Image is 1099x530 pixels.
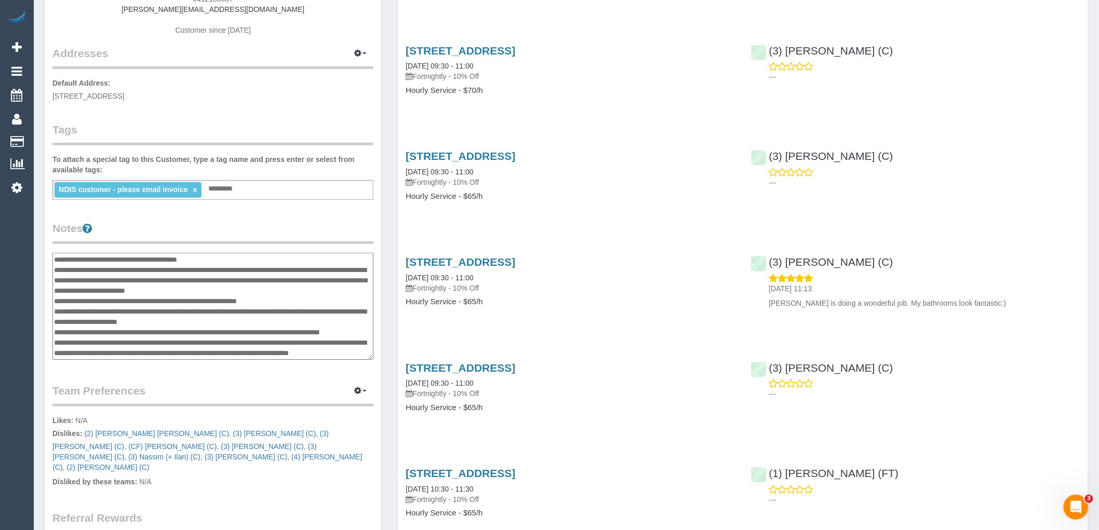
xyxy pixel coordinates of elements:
[751,45,893,57] a: (3) [PERSON_NAME] (C)
[128,442,217,451] a: (CF) [PERSON_NAME] (C)
[6,10,27,25] img: Automaid Logo
[219,442,305,451] span: ,
[52,429,329,451] a: (3) [PERSON_NAME] (C)
[406,168,473,176] a: [DATE] 09:30 - 11:00
[406,509,735,518] h4: Hourly Service - $65/h
[406,379,473,387] a: [DATE] 09:30 - 11:00
[52,122,373,145] legend: Tags
[406,86,735,95] h4: Hourly Service - $70/h
[1064,495,1089,520] iframe: Intercom live chat
[221,442,303,451] a: (3) [PERSON_NAME] (C)
[406,388,735,399] p: Fortnightly - 10% Off
[126,442,219,451] span: ,
[751,256,893,268] a: (3) [PERSON_NAME] (C)
[128,453,200,461] a: (3) Nassim (+ Ilan) (C)
[406,297,735,306] h4: Hourly Service - $65/h
[769,72,1080,82] p: ---
[751,362,893,374] a: (3) [PERSON_NAME] (C)
[52,415,73,426] label: Likes:
[406,71,735,81] p: Fortnightly - 10% Off
[406,150,515,162] a: [STREET_ADDRESS]
[751,150,893,162] a: (3) [PERSON_NAME] (C)
[751,467,899,479] a: (1) [PERSON_NAME] (FT)
[126,453,203,461] span: ,
[769,178,1080,188] p: ---
[406,192,735,201] h4: Hourly Service - $65/h
[75,416,87,425] span: N/A
[193,186,197,195] a: ×
[52,383,373,406] legend: Team Preferences
[1085,495,1093,503] span: 3
[52,453,362,471] a: (4) [PERSON_NAME] (C)
[84,429,231,438] span: ,
[84,429,229,438] a: (2) [PERSON_NAME] [PERSON_NAME] (C)
[52,154,373,175] label: To attach a special tag to this Customer, type a tag name and press enter or select from availabl...
[52,92,124,100] span: [STREET_ADDRESS]
[66,463,149,471] a: (2) [PERSON_NAME] (C)
[406,403,735,412] h4: Hourly Service - $65/h
[205,453,287,461] a: (3) [PERSON_NAME] (C)
[406,362,515,374] a: [STREET_ADDRESS]
[769,298,1080,308] p: [PERSON_NAME] is doing a wonderful job. My bathrooms look fantastic:)
[52,442,317,461] span: ,
[52,429,329,451] span: ,
[139,478,151,486] span: N/A
[52,428,83,439] label: Dislikes:
[231,429,318,438] span: ,
[406,467,515,479] a: [STREET_ADDRESS]
[233,429,316,438] a: (3) [PERSON_NAME] (C)
[203,453,289,461] span: ,
[769,283,1080,294] p: [DATE] 11:13
[406,45,515,57] a: [STREET_ADDRESS]
[769,495,1080,505] p: ---
[52,78,111,88] label: Default Address:
[406,62,473,70] a: [DATE] 09:30 - 11:00
[406,256,515,268] a: [STREET_ADDRESS]
[52,477,137,487] label: Disliked by these teams:
[52,453,362,471] span: ,
[406,485,473,493] a: [DATE] 10:30 - 11:30
[406,494,735,505] p: Fortnightly - 10% Off
[176,26,251,34] span: Customer since [DATE]
[769,389,1080,399] p: ---
[59,185,187,194] span: NDIS customer - please email invoice
[122,5,304,13] a: [PERSON_NAME][EMAIL_ADDRESS][DOMAIN_NAME]
[406,177,735,187] p: Fortnightly - 10% Off
[406,274,473,282] a: [DATE] 09:30 - 11:00
[406,283,735,293] p: Fortnightly - 10% Off
[52,221,373,244] legend: Notes
[52,442,317,461] a: (3) [PERSON_NAME] (C)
